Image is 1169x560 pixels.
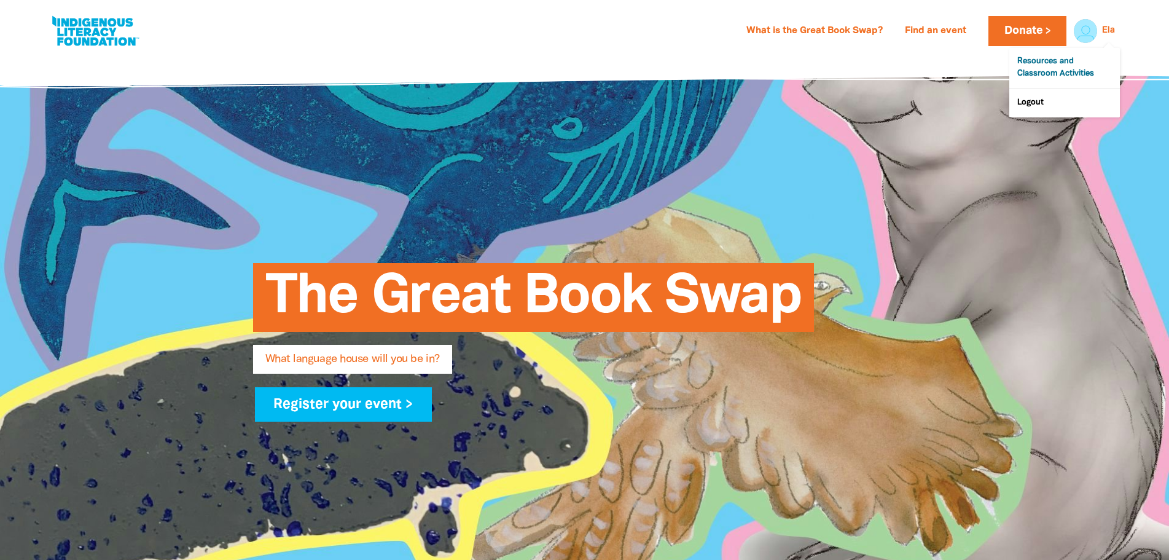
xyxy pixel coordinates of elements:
[1009,48,1120,89] a: Resources and Classroom Activities
[988,16,1066,46] a: Donate
[739,22,890,41] a: What is the Great Book Swap?
[265,272,802,332] span: The Great Book Swap
[255,387,432,422] a: Register your event >
[897,22,974,41] a: Find an event
[265,354,440,374] span: What language house will you be in?
[1009,89,1120,117] a: Logout
[1102,26,1115,35] a: Ela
